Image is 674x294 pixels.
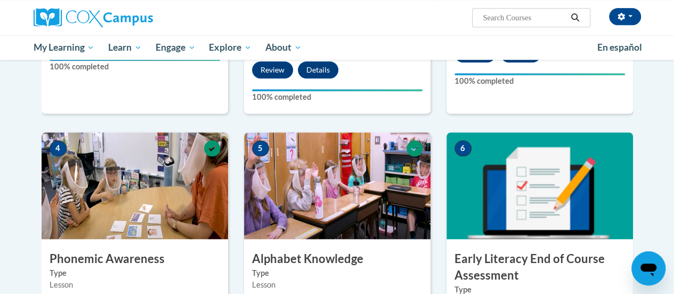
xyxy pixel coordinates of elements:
[26,35,649,60] div: Main menu
[50,59,220,61] div: Your progress
[446,132,633,239] img: Course Image
[609,8,641,25] button: Account Settings
[27,35,102,60] a: My Learning
[446,251,633,284] h3: Early Literacy End of Course Assessment
[108,41,142,54] span: Learn
[156,41,196,54] span: Engage
[631,251,665,285] iframe: Button to launch messaging window
[244,251,431,267] h3: Alphabet Knowledge
[590,36,649,59] a: En español
[50,279,220,291] div: Lesson
[34,8,153,27] img: Cox Campus
[252,61,293,78] button: Review
[298,61,338,78] button: Details
[244,132,431,239] img: Course Image
[101,35,149,60] a: Learn
[567,11,583,24] button: Search
[209,41,251,54] span: Explore
[454,75,625,87] label: 100% completed
[597,42,642,53] span: En español
[42,132,228,239] img: Course Image
[34,8,225,27] a: Cox Campus
[454,73,625,75] div: Your progress
[252,279,423,291] div: Lesson
[202,35,258,60] a: Explore
[50,140,67,156] span: 4
[252,267,423,279] label: Type
[252,140,269,156] span: 5
[50,61,220,73] label: 100% completed
[33,41,94,54] span: My Learning
[454,140,472,156] span: 6
[50,267,220,279] label: Type
[252,91,423,103] label: 100% completed
[258,35,308,60] a: About
[149,35,202,60] a: Engage
[42,251,228,267] h3: Phonemic Awareness
[265,41,302,54] span: About
[252,89,423,91] div: Your progress
[482,11,567,24] input: Search Courses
